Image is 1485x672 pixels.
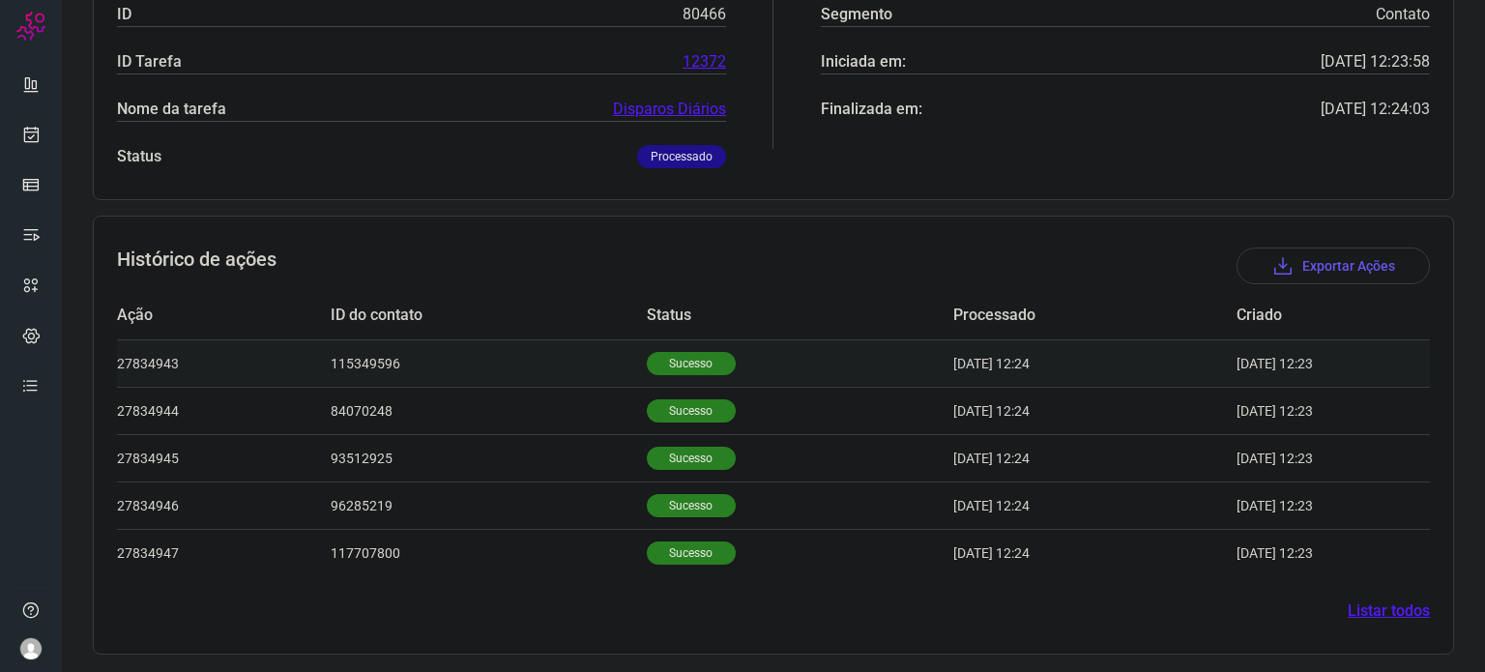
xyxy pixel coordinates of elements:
td: Ação [117,292,331,339]
td: [DATE] 12:23 [1237,482,1372,529]
td: [DATE] 12:24 [953,434,1237,482]
p: Status [117,145,161,168]
td: [DATE] 12:23 [1237,387,1372,434]
p: [DATE] 12:23:58 [1321,50,1430,73]
p: Segmento [821,3,892,26]
p: ID [117,3,131,26]
td: 27834943 [117,339,331,387]
td: 84070248 [331,387,647,434]
td: 27834944 [117,387,331,434]
p: Sucesso [647,399,736,423]
h3: Histórico de ações [117,248,277,284]
p: Iniciada em: [821,50,906,73]
td: [DATE] 12:24 [953,339,1237,387]
td: 27834945 [117,434,331,482]
p: [DATE] 12:24:03 [1321,98,1430,121]
img: avatar-user-boy.jpg [19,637,43,660]
td: [DATE] 12:23 [1237,339,1372,387]
td: Criado [1237,292,1372,339]
td: [DATE] 12:23 [1237,529,1372,576]
td: 27834946 [117,482,331,529]
td: Status [647,292,953,339]
p: Sucesso [647,352,736,375]
a: 12372 [683,50,726,73]
td: 117707800 [331,529,647,576]
td: [DATE] 12:24 [953,482,1237,529]
td: 27834947 [117,529,331,576]
td: [DATE] 12:24 [953,387,1237,434]
p: Finalizada em: [821,98,922,121]
button: Exportar Ações [1237,248,1430,284]
p: Sucesso [647,494,736,517]
a: Disparos Diários [613,98,726,121]
td: ID do contato [331,292,647,339]
img: Logo [16,12,45,41]
td: 115349596 [331,339,647,387]
p: Processado [637,145,726,168]
p: 80466 [683,3,726,26]
td: [DATE] 12:23 [1237,434,1372,482]
td: 96285219 [331,482,647,529]
p: Nome da tarefa [117,98,226,121]
p: Sucesso [647,447,736,470]
td: 93512925 [331,434,647,482]
p: Contato [1376,3,1430,26]
td: [DATE] 12:24 [953,529,1237,576]
p: ID Tarefa [117,50,182,73]
a: Listar todos [1348,599,1430,623]
td: Processado [953,292,1237,339]
p: Sucesso [647,541,736,565]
